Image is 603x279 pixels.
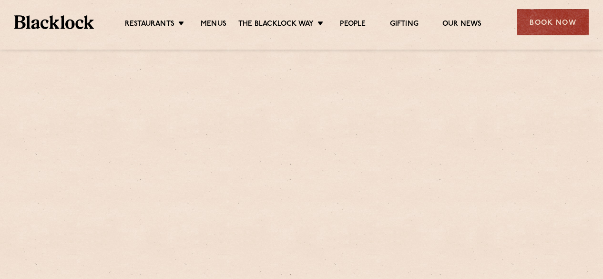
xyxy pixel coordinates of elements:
a: Menus [201,20,226,30]
a: Gifting [390,20,419,30]
a: The Blacklock Way [238,20,314,30]
a: People [340,20,366,30]
img: BL_Textured_Logo-footer-cropped.svg [14,15,94,29]
div: Book Now [517,9,589,35]
a: Our News [442,20,482,30]
a: Restaurants [125,20,174,30]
